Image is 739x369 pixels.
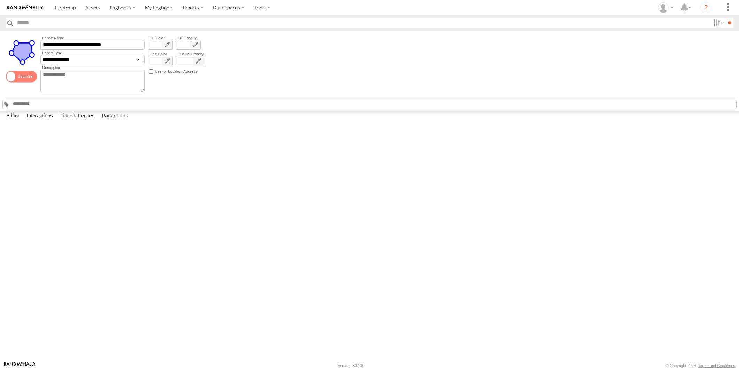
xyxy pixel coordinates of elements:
[700,2,712,13] i: ?
[4,362,36,369] a: Visit our Website
[176,52,204,56] label: Outline Opacity
[148,52,173,56] label: Line Color
[40,36,145,40] label: Fence Name
[6,71,37,83] span: Enable/Disable Status
[176,36,201,40] label: Fill Opacity
[23,111,56,121] label: Interactions
[338,363,364,368] div: Version: 307.00
[666,363,735,368] div: © Copyright 2025 -
[3,111,23,121] label: Editor
[57,111,98,121] label: Time in Fences
[40,65,145,70] label: Description
[655,2,676,13] div: Zarni Lwin
[698,363,735,368] a: Terms and Conditions
[154,68,197,75] label: Use for Location Address
[7,5,43,10] img: rand-logo.svg
[148,36,173,40] label: Fill Color
[98,111,132,121] label: Parameters
[40,51,145,55] label: Fence Type
[710,18,725,28] label: Search Filter Options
